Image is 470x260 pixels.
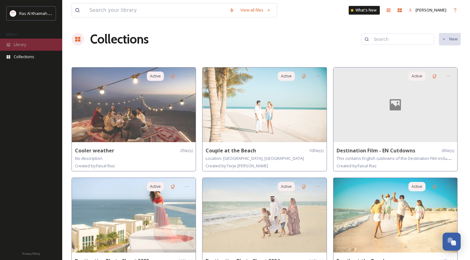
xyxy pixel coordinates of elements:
[309,148,323,154] span: 10 file(s)
[370,33,431,45] input: Search
[439,33,461,45] button: New
[337,147,415,154] strong: Destination Film - EN Cutdowns
[206,156,304,161] span: Location: [GEOGRAPHIC_DATA], [GEOGRAPHIC_DATA]
[443,233,461,251] button: Open Chat
[281,73,292,79] span: Active
[150,183,161,189] span: Active
[150,73,161,79] span: Active
[416,7,446,13] span: [PERSON_NAME]
[349,6,380,15] a: What's New
[72,178,196,253] img: f0ae1fde-13b4-46c4-80dc-587e454a40a6.jpg
[6,32,17,37] span: MEDIA
[10,10,16,16] img: Logo_RAKTDA_RGB-01.png
[405,4,449,16] a: [PERSON_NAME]
[412,73,422,79] span: Active
[90,30,149,49] a: Collections
[19,10,107,16] span: Ras Al Khaimah Tourism Development Authority
[22,252,40,256] span: Privacy Policy
[75,147,114,154] strong: Cooler weather
[180,148,193,154] span: 2 file(s)
[75,156,103,161] span: No description.
[206,147,256,154] strong: Couple at the Beach
[86,3,226,17] input: Search your library
[442,148,454,154] span: 0 file(s)
[22,249,40,257] a: Privacy Policy
[206,163,268,169] span: Created by: Terje [PERSON_NAME]
[202,67,326,142] img: 7e8a814c-968e-46a8-ba33-ea04b7243a5d.jpg
[202,178,326,253] img: b247c5c7-76c1-4511-a868-7f05f0ad745b.jpg
[237,4,274,16] a: View all files
[333,178,457,253] img: 40833ac2-9b7e-441e-9c37-82b00e6b34d8.jpg
[14,42,26,48] span: Library
[337,163,377,169] span: Created by: Faisal Riaz
[75,163,115,169] span: Created by: Faisal Riaz
[412,183,422,189] span: Active
[14,54,34,60] span: Collections
[281,183,292,189] span: Active
[72,67,196,142] img: 3fee7373-bc30-4870-881d-a1ce1f855b52.jpg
